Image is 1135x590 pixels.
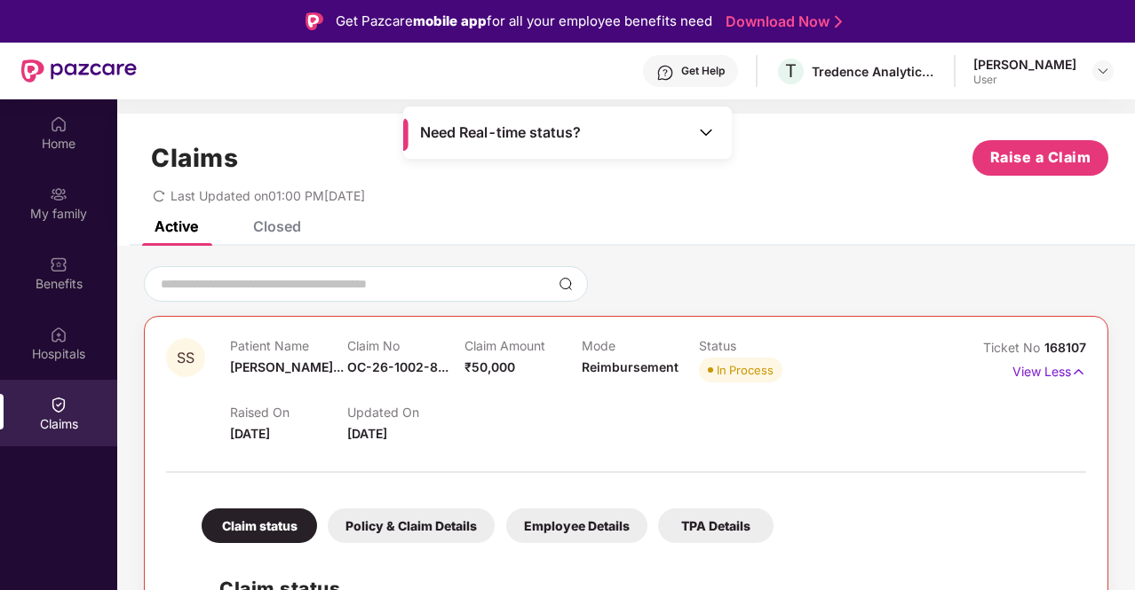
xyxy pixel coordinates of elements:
img: svg+xml;base64,PHN2ZyB4bWxucz0iaHR0cDovL3d3dy53My5vcmcvMjAwMC9zdmciIHdpZHRoPSIxNyIgaGVpZ2h0PSIxNy... [1071,362,1086,382]
p: Status [699,338,816,353]
img: svg+xml;base64,PHN2ZyBpZD0iU2VhcmNoLTMyeDMyIiB4bWxucz0iaHR0cDovL3d3dy53My5vcmcvMjAwMC9zdmciIHdpZH... [559,277,573,291]
span: ₹50,000 [464,359,515,374]
p: Patient Name [230,338,347,353]
p: Claim Amount [464,338,582,353]
img: svg+xml;base64,PHN2ZyB3aWR0aD0iMjAiIGhlaWdodD0iMjAiIHZpZXdCb3g9IjAgMCAyMCAyMCIgZmlsbD0ibm9uZSIgeG... [50,185,67,203]
span: Last Updated on 01:00 PM[DATE] [171,188,365,203]
p: View Less [1012,358,1086,382]
span: T [785,60,797,82]
img: svg+xml;base64,PHN2ZyBpZD0iQ2xhaW0iIHhtbG5zPSJodHRwOi8vd3d3LnczLm9yZy8yMDAwL3N2ZyIgd2lkdGg9IjIwIi... [50,396,67,413]
img: Logo [306,12,323,30]
img: Stroke [835,12,842,31]
button: Raise a Claim [972,140,1108,176]
img: Toggle Icon [697,123,715,141]
span: [PERSON_NAME]... [230,359,344,374]
span: [DATE] [230,426,270,441]
img: svg+xml;base64,PHN2ZyBpZD0iQmVuZWZpdHMiIHhtbG5zPSJodHRwOi8vd3d3LnczLm9yZy8yMDAwL3N2ZyIgd2lkdGg9Ij... [50,256,67,273]
div: [PERSON_NAME] [973,56,1076,73]
img: svg+xml;base64,PHN2ZyBpZD0iSG9tZSIgeG1sbnM9Imh0dHA6Ly93d3cudzMub3JnLzIwMDAvc3ZnIiB3aWR0aD0iMjAiIG... [50,115,67,133]
h1: Claims [151,143,238,173]
strong: mobile app [413,12,487,29]
div: Closed [253,217,301,235]
div: Employee Details [506,508,647,543]
span: Ticket No [983,340,1044,355]
span: Need Real-time status? [420,123,581,142]
p: Updated On [347,405,464,420]
span: SS [177,350,194,366]
img: New Pazcare Logo [21,59,137,83]
div: Get Help [681,64,725,78]
span: Reimbursement [582,359,679,374]
img: svg+xml;base64,PHN2ZyBpZD0iSGVscC0zMngzMiIgeG1sbnM9Imh0dHA6Ly93d3cudzMub3JnLzIwMDAvc3ZnIiB3aWR0aD... [656,64,674,82]
img: svg+xml;base64,PHN2ZyBpZD0iSG9zcGl0YWxzIiB4bWxucz0iaHR0cDovL3d3dy53My5vcmcvMjAwMC9zdmciIHdpZHRoPS... [50,326,67,343]
div: TPA Details [658,508,774,543]
img: svg+xml;base64,PHN2ZyBpZD0iRHJvcGRvd24tMzJ4MzIiIHhtbG5zPSJodHRwOi8vd3d3LnczLm9yZy8yMDAwL3N2ZyIgd2... [1096,64,1110,78]
div: User [973,73,1076,87]
a: Download Now [726,12,837,31]
div: Get Pazcare for all your employee benefits need [336,11,712,32]
span: 168107 [1044,340,1086,355]
div: Claim status [202,508,317,543]
span: [DATE] [347,426,387,441]
p: Claim No [347,338,464,353]
span: Raise a Claim [990,146,1091,169]
p: Mode [582,338,699,353]
div: Active [155,217,198,235]
div: In Process [717,361,774,379]
div: Tredence Analytics Solutions Private Limited [812,63,936,80]
span: OC-26-1002-8... [347,359,448,374]
span: redo [153,188,165,203]
p: Raised On [230,405,347,420]
div: Policy & Claim Details [328,508,495,543]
